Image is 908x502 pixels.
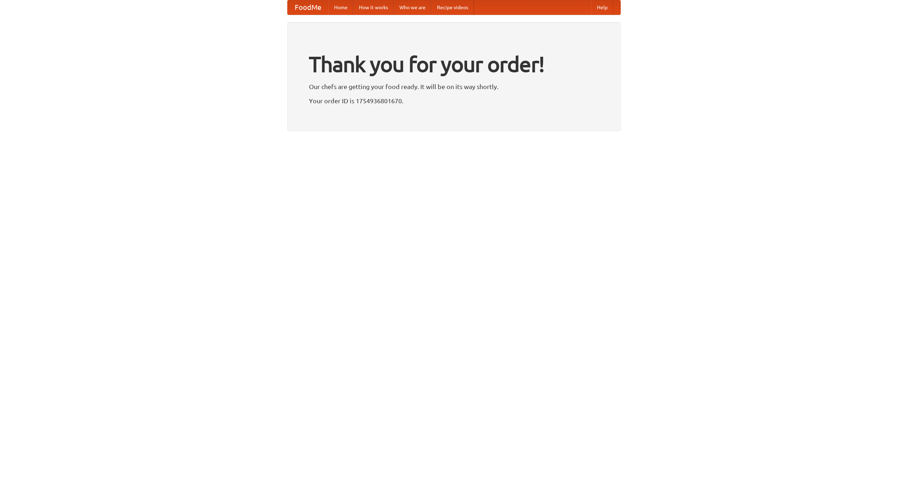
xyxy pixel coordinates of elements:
h1: Thank you for your order! [309,47,599,81]
a: Help [591,0,613,15]
a: Home [328,0,353,15]
a: FoodMe [288,0,328,15]
p: Your order ID is 1754936801670. [309,95,599,106]
p: Our chefs are getting your food ready. It will be on its way shortly. [309,81,599,92]
a: How it works [353,0,394,15]
a: Who we are [394,0,431,15]
a: Recipe videos [431,0,474,15]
